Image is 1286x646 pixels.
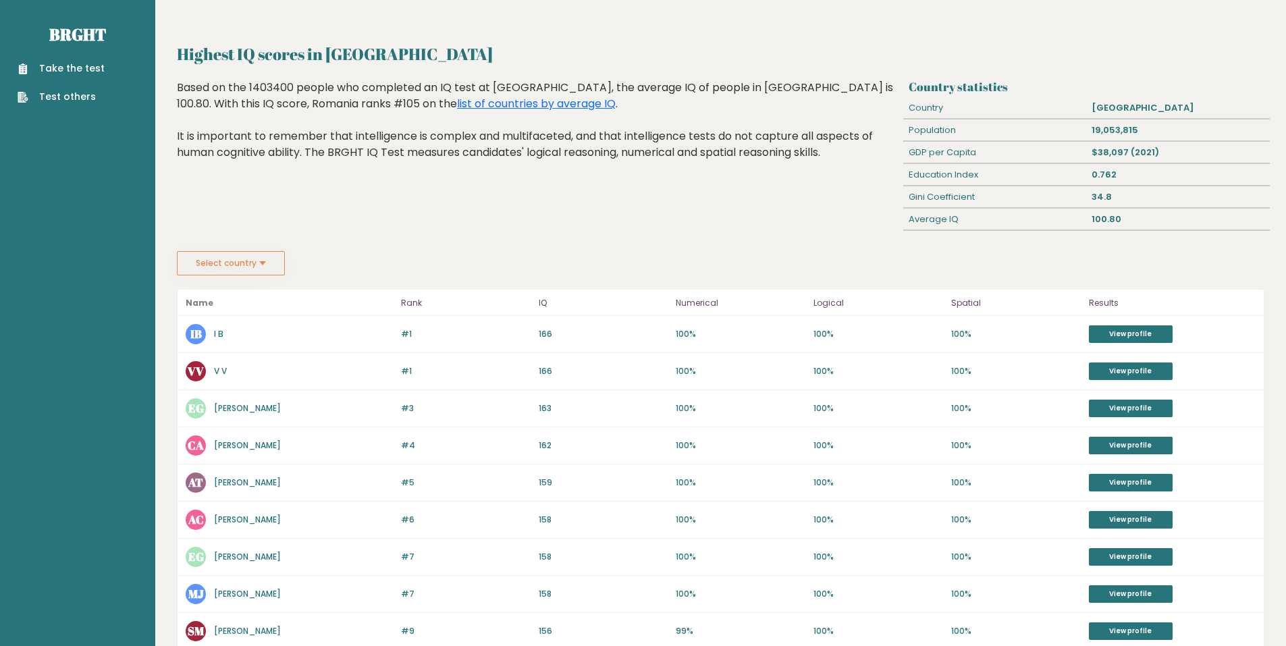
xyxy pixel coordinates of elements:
p: #5 [401,477,531,489]
p: 100% [676,402,805,414]
div: Population [903,119,1086,141]
p: 100% [951,625,1081,637]
a: Test others [18,90,105,104]
a: [PERSON_NAME] [214,625,281,637]
div: Education Index [903,164,1086,186]
p: 100% [813,588,943,600]
div: 100.80 [1087,209,1270,230]
p: 100% [951,588,1081,600]
p: 100% [813,365,943,377]
p: 100% [676,551,805,563]
a: View profile [1089,622,1173,640]
a: [PERSON_NAME] [214,551,281,562]
p: #7 [401,588,531,600]
div: 34.8 [1087,186,1270,208]
div: Gini Coefficient [903,186,1086,208]
p: 100% [676,365,805,377]
a: list of countries by average IQ [457,96,616,111]
div: Average IQ [903,209,1086,230]
p: 166 [539,328,668,340]
p: 100% [951,477,1081,489]
p: 100% [951,365,1081,377]
p: #4 [401,439,531,452]
p: Numerical [676,295,805,311]
div: 19,053,815 [1087,119,1270,141]
p: 100% [951,514,1081,526]
p: Rank [401,295,531,311]
p: 159 [539,477,668,489]
p: 100% [813,328,943,340]
text: AC [188,512,204,527]
a: View profile [1089,548,1173,566]
a: View profile [1089,585,1173,603]
p: 99% [676,625,805,637]
a: View profile [1089,437,1173,454]
a: [PERSON_NAME] [214,402,281,414]
p: 100% [951,402,1081,414]
text: SM [188,623,205,639]
a: [PERSON_NAME] [214,588,281,599]
p: #7 [401,551,531,563]
a: View profile [1089,325,1173,343]
b: Name [186,297,213,308]
p: 100% [951,328,1081,340]
a: [PERSON_NAME] [214,439,281,451]
div: [GEOGRAPHIC_DATA] [1087,97,1270,119]
p: IQ [539,295,668,311]
p: #1 [401,365,531,377]
text: IB [190,326,202,342]
a: Take the test [18,61,105,76]
div: GDP per Capita [903,142,1086,163]
h2: Highest IQ scores in [GEOGRAPHIC_DATA] [177,42,1264,66]
p: 100% [676,328,805,340]
p: 100% [676,477,805,489]
div: $38,097 (2021) [1087,142,1270,163]
h3: Country statistics [909,80,1264,94]
p: 100% [676,439,805,452]
p: 162 [539,439,668,452]
p: Spatial [951,295,1081,311]
text: EG [188,549,204,564]
p: #9 [401,625,531,637]
p: 100% [676,588,805,600]
button: Select country [177,251,285,275]
p: 158 [539,588,668,600]
a: [PERSON_NAME] [214,477,281,488]
p: 100% [813,625,943,637]
p: 163 [539,402,668,414]
p: 100% [813,402,943,414]
a: View profile [1089,362,1173,380]
p: 100% [813,439,943,452]
p: 166 [539,365,668,377]
text: AT [188,475,203,490]
p: 100% [951,439,1081,452]
p: 156 [539,625,668,637]
p: #1 [401,328,531,340]
p: Results [1089,295,1256,311]
text: MJ [188,586,204,601]
p: Logical [813,295,943,311]
div: Country [903,97,1086,119]
a: V V [214,365,227,377]
p: 100% [813,477,943,489]
a: View profile [1089,511,1173,529]
div: 0.762 [1087,164,1270,186]
a: View profile [1089,474,1173,491]
p: #3 [401,402,531,414]
p: 100% [951,551,1081,563]
p: #6 [401,514,531,526]
p: 158 [539,551,668,563]
a: [PERSON_NAME] [214,514,281,525]
p: 100% [813,551,943,563]
p: 158 [539,514,668,526]
a: I B [214,328,223,340]
text: VV [187,363,204,379]
text: CA [188,437,204,453]
div: Based on the 1403400 people who completed an IQ test at [GEOGRAPHIC_DATA], the average IQ of peop... [177,80,899,181]
p: 100% [813,514,943,526]
p: 100% [676,514,805,526]
a: View profile [1089,400,1173,417]
a: Brght [49,24,106,45]
text: EG [188,400,204,416]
